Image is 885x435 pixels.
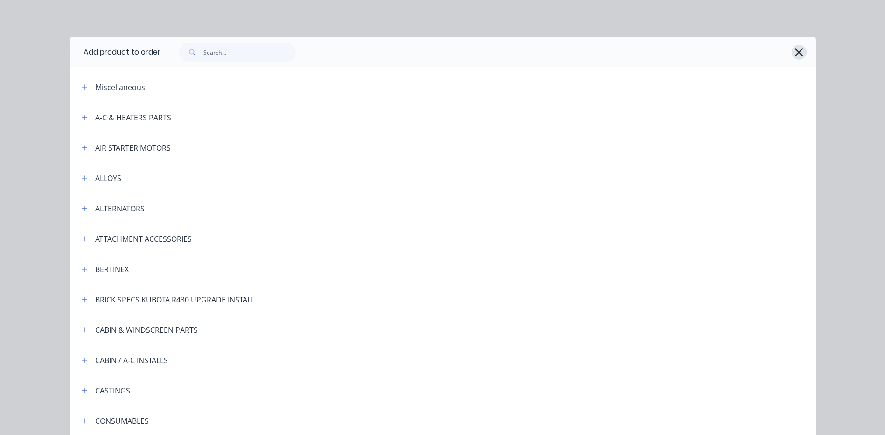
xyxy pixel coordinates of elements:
div: BRICK SPECS KUBOTA R430 UPGRADE INSTALL [95,294,255,305]
div: A-C & HEATERS PARTS [95,112,171,123]
div: BERTINEX [95,264,129,275]
div: CONSUMABLES [95,415,149,427]
div: CABIN & WINDSCREEN PARTS [95,324,198,336]
div: ATTACHMENT ACCESSORIES [95,233,192,245]
div: AIR STARTER MOTORS [95,142,171,154]
input: Search... [203,43,296,62]
div: ALLOYS [95,173,121,184]
div: CASTINGS [95,385,130,396]
div: Add product to order [70,37,160,67]
div: CABIN / A-C INSTALLS [95,355,168,366]
div: ALTERNATORS [95,203,145,214]
div: Miscellaneous [95,82,145,93]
